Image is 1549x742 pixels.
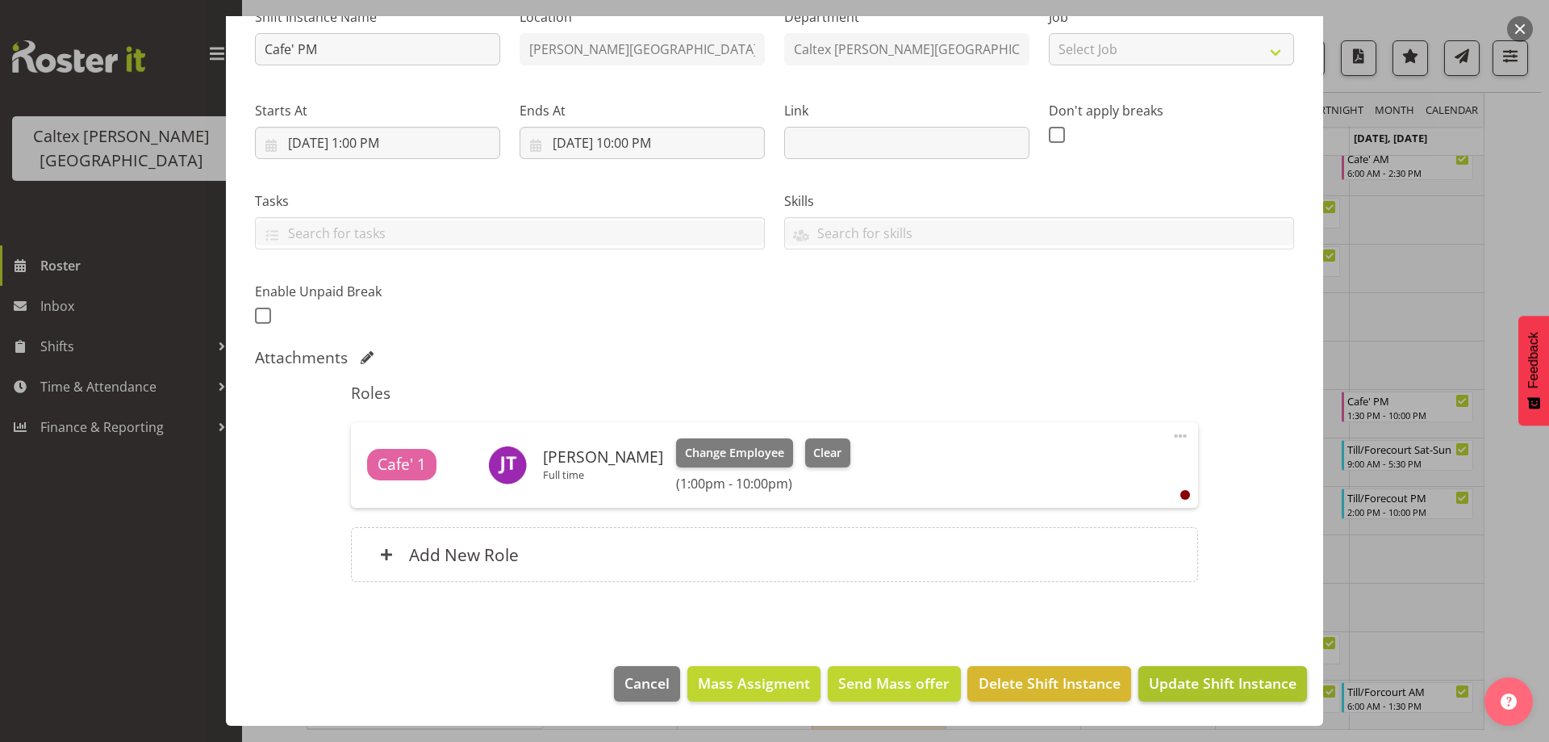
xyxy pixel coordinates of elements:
h6: (1:00pm - 10:00pm) [676,476,850,492]
button: Update Shift Instance [1138,666,1307,702]
input: Click to select... [255,127,500,159]
label: Don't apply breaks [1049,101,1294,120]
img: help-xxl-2.png [1501,694,1517,710]
span: Cancel [624,673,670,694]
label: Enable Unpaid Break [255,282,500,301]
h5: Attachments [255,348,348,367]
label: Starts At [255,101,500,120]
button: Feedback - Show survey [1518,316,1549,425]
p: Full time [543,468,663,481]
label: Tasks [255,191,765,211]
button: Send Mass offer [828,666,960,702]
input: Shift Instance Name [255,33,500,65]
h6: [PERSON_NAME] [543,448,663,466]
label: Job [1049,7,1294,27]
span: Mass Assigment [698,673,810,694]
h5: Roles [351,384,1197,403]
label: Location [520,7,765,27]
span: Send Mass offer [838,673,950,694]
div: User is clocked out [1180,490,1190,500]
span: Feedback [1526,332,1541,388]
label: Department [784,7,1029,27]
label: Skills [784,191,1294,211]
button: Delete Shift Instance [967,666,1130,702]
span: Clear [813,444,841,462]
span: Cafe' 1 [378,453,426,476]
span: Delete Shift Instance [979,673,1121,694]
input: Click to select... [520,127,765,159]
button: Mass Assigment [687,666,820,702]
h6: Add New Role [409,544,519,565]
span: Update Shift Instance [1149,673,1296,694]
button: Change Employee [676,438,793,467]
label: Ends At [520,101,765,120]
input: Search for tasks [256,220,764,245]
label: Shift Instance Name [255,7,500,27]
button: Clear [805,438,851,467]
img: john-clywdd-tredrea11377.jpg [488,446,527,484]
span: Change Employee [685,444,784,462]
label: Link [784,101,1029,120]
button: Cancel [614,666,680,702]
input: Search for skills [785,220,1293,245]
